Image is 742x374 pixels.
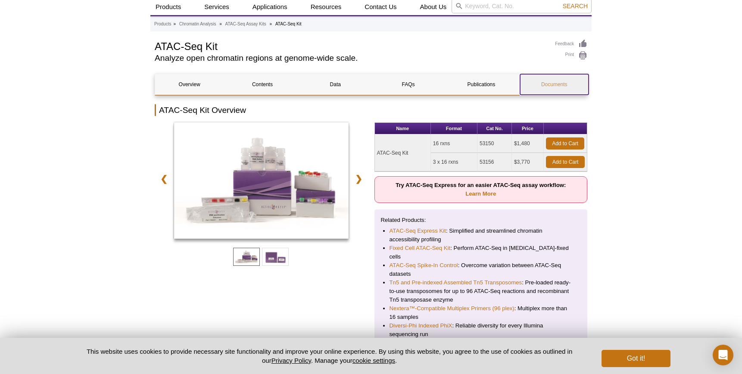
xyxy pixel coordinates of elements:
div: Open Intercom Messenger [713,345,733,365]
img: ATAC-Seq Kit [174,122,349,239]
a: ATAC-Seq Express Kit [390,227,446,235]
th: Cat No. [477,123,512,134]
td: $1,480 [512,134,544,153]
td: 53150 [477,134,512,153]
a: Add to Cart [546,137,584,150]
a: Contents [228,74,296,95]
li: » [219,22,222,26]
li: ATAC-Seq Kit [275,22,302,26]
a: FAQs [374,74,443,95]
a: Overview [155,74,224,95]
a: ATAC-Seq Spike-In Control [390,261,458,270]
a: Publications [447,74,515,95]
td: 16 rxns [431,134,477,153]
a: Tn5 and Pre-indexed Assembled Tn5 Transposomes [390,278,522,287]
th: Name [375,123,431,134]
a: Add to Cart [546,156,585,168]
td: ATAC-Seq Kit [375,134,431,171]
a: ❮ [155,169,173,189]
td: 53156 [477,153,512,171]
th: Price [512,123,544,134]
a: Learn More [465,190,496,197]
p: This website uses cookies to provide necessary site functionality and improve your online experie... [72,347,587,365]
span: Search [563,3,588,9]
a: Documents [520,74,589,95]
li: : Multiplex more than 16 samples [390,304,573,321]
td: 3 x 16 rxns [431,153,477,171]
a: Diversi-Phi Indexed PhiX [390,321,452,330]
a: Privacy Policy [271,357,311,364]
button: Search [560,2,590,10]
th: Format [431,123,477,134]
li: : Simplified and streamlined chromatin accessibility profiling [390,227,573,244]
a: Nextera™-Compatible Multiplex Primers (96 plex) [390,304,514,313]
h2: ATAC-Seq Kit Overview [155,104,587,116]
a: Data [301,74,370,95]
li: : Reliable diversity for every Illumina sequencing run [390,321,573,339]
li: : Pre-loaded ready-to-use transposomes for up to 96 ATAC-Seq reactions and recombinant Tn5 transp... [390,278,573,304]
a: Print [555,51,587,60]
h1: ATAC-Seq Kit [155,39,546,52]
li: : Overcome variation between ATAC-Seq datasets [390,261,573,278]
td: $3,770 [512,153,544,171]
button: Got it! [602,350,670,367]
a: Fixed Cell ATAC-Seq Kit [390,244,451,252]
li: : Perform ATAC-Seq in [MEDICAL_DATA]-fixed cells [390,244,573,261]
h2: Analyze open chromatin regions at genome-wide scale. [155,54,546,62]
a: Chromatin Analysis [179,20,216,28]
a: Products [154,20,171,28]
strong: Try ATAC-Seq Express for an easier ATAC-Seq assay workflow: [396,182,566,197]
a: ATAC-Seq Kit [174,122,349,241]
a: ATAC-Seq Assay Kits [225,20,266,28]
button: cookie settings [352,357,395,364]
a: ❯ [349,169,368,189]
li: » [270,22,272,26]
p: Related Products: [381,216,581,224]
a: Feedback [555,39,587,49]
li: » [173,22,176,26]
